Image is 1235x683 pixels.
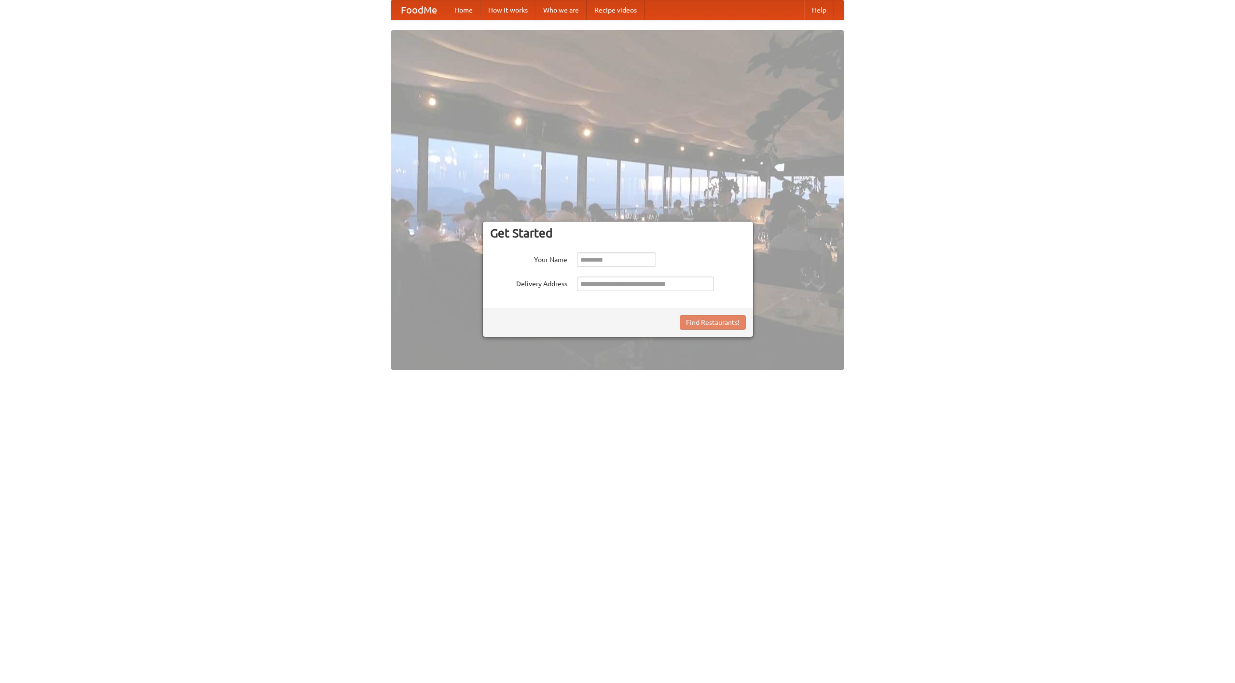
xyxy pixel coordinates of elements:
a: Who we are [535,0,587,20]
a: Help [804,0,834,20]
label: Delivery Address [490,277,567,289]
a: Home [447,0,480,20]
h3: Get Started [490,226,746,240]
button: Find Restaurants! [680,315,746,330]
a: FoodMe [391,0,447,20]
a: Recipe videos [587,0,645,20]
label: Your Name [490,252,567,265]
a: How it works [480,0,535,20]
